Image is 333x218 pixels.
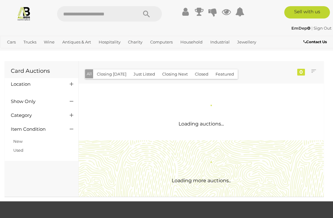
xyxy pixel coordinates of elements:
[93,69,130,79] button: Closing [DATE]
[44,47,93,57] a: [GEOGRAPHIC_DATA]
[17,6,31,21] img: Allbids.com.au
[13,139,23,144] a: New
[5,47,21,57] a: Office
[131,6,162,22] button: Search
[11,99,60,104] h4: Show Only
[191,69,212,79] button: Closed
[85,69,93,78] button: All
[5,37,18,47] a: Cars
[11,113,60,118] h4: Category
[178,37,205,47] a: Household
[235,37,259,47] a: Jewellery
[148,37,175,47] a: Computers
[130,69,159,79] button: Just Listed
[158,69,191,79] button: Closing Next
[60,37,93,47] a: Antiques & Art
[291,26,311,31] a: EmDep
[284,6,330,19] a: Sell with us
[303,39,328,45] a: Contact Us
[172,178,231,183] span: Loading more auctions..
[212,69,238,79] button: Featured
[303,39,327,44] b: Contact Us
[13,148,23,153] a: Used
[179,121,224,127] span: Loading auctions...
[311,26,313,31] span: |
[11,68,72,74] h1: Card Auctions
[314,26,331,31] a: Sign Out
[24,47,42,57] a: Sports
[11,82,60,87] h4: Location
[297,69,305,76] div: 0
[41,37,57,47] a: Wine
[11,127,60,132] h4: Item Condition
[96,37,123,47] a: Hospitality
[208,37,232,47] a: Industrial
[125,37,145,47] a: Charity
[21,37,39,47] a: Trucks
[291,26,310,31] strong: EmDep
